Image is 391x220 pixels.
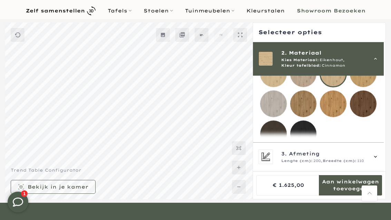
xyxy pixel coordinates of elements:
[20,5,101,17] a: Zelf samenstellen
[26,8,85,13] b: Zelf samenstellen
[137,7,179,15] a: Stoelen
[297,8,365,13] b: Showroom Bezoeken
[291,7,371,15] a: Showroom Bezoeken
[1,185,35,219] iframe: toggle-frame
[101,7,137,15] a: Tafels
[240,7,291,15] a: Kleurstalen
[179,7,240,15] a: Tuinmeubelen
[362,185,377,201] a: Terug naar boven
